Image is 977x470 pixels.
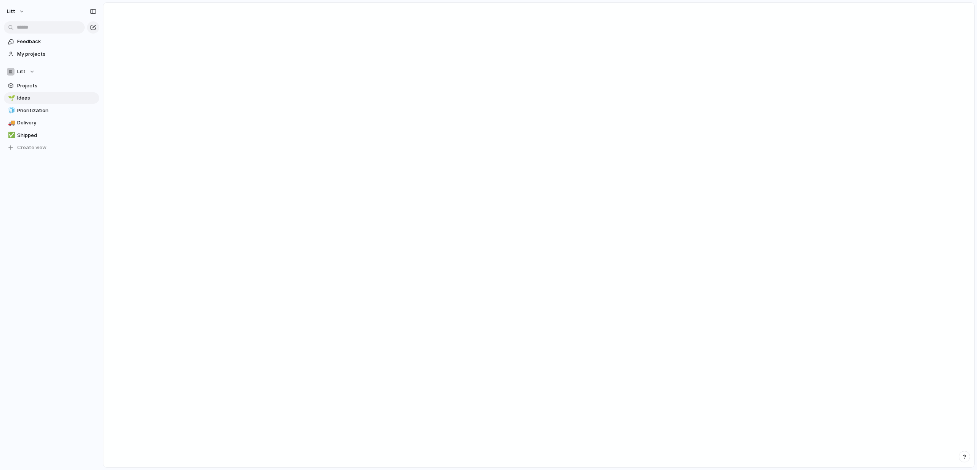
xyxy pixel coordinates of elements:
[17,119,97,127] span: Delivery
[17,50,97,58] span: My projects
[17,144,47,151] span: Create view
[4,92,99,104] a: 🌱Ideas
[8,106,13,115] div: 🧊
[17,132,97,139] span: Shipped
[7,107,15,114] button: 🧊
[7,119,15,127] button: 🚚
[7,132,15,139] button: ✅
[8,119,13,127] div: 🚚
[8,131,13,140] div: ✅
[17,107,97,114] span: Prioritization
[8,94,13,103] div: 🌱
[17,38,97,45] span: Feedback
[17,82,97,90] span: Projects
[4,130,99,141] a: ✅Shipped
[4,142,99,153] button: Create view
[4,105,99,116] a: 🧊Prioritization
[17,94,97,102] span: Ideas
[4,80,99,92] a: Projects
[4,36,99,47] a: Feedback
[4,48,99,60] a: My projects
[17,68,26,76] span: Litt
[7,94,15,102] button: 🌱
[4,117,99,129] a: 🚚Delivery
[4,66,99,77] button: Litt
[3,5,29,18] button: Litt
[7,8,15,15] span: Litt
